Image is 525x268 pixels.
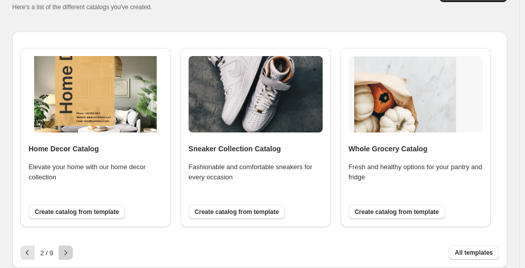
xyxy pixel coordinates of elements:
[29,144,163,154] h4: Home Decor Catalog
[449,246,499,260] button: All templates
[195,208,279,216] span: Create catalog from template
[12,4,152,11] span: Here's a list of the different catalogs you've created.
[349,162,483,182] p: Fresh and healthy options for your pantry and fridge
[349,144,483,154] h4: Whole Grocery Catalog
[35,208,119,216] span: Create catalog from template
[189,162,323,182] p: Fashionable and comfortable sneakers for every occasion
[189,205,285,219] button: Create catalog from template
[355,208,439,216] span: Create catalog from template
[349,205,445,219] button: Create catalog from template
[29,162,163,182] p: Elevate your home with our home decor collection
[189,56,323,132] img: sneaker
[29,205,125,219] button: Create catalog from template
[455,249,493,257] span: All templates
[29,56,163,132] img: home_decor
[189,144,323,154] h4: Sneaker Collection Catalog
[40,249,53,257] span: 2 / 9
[349,56,483,132] img: whole_grocery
